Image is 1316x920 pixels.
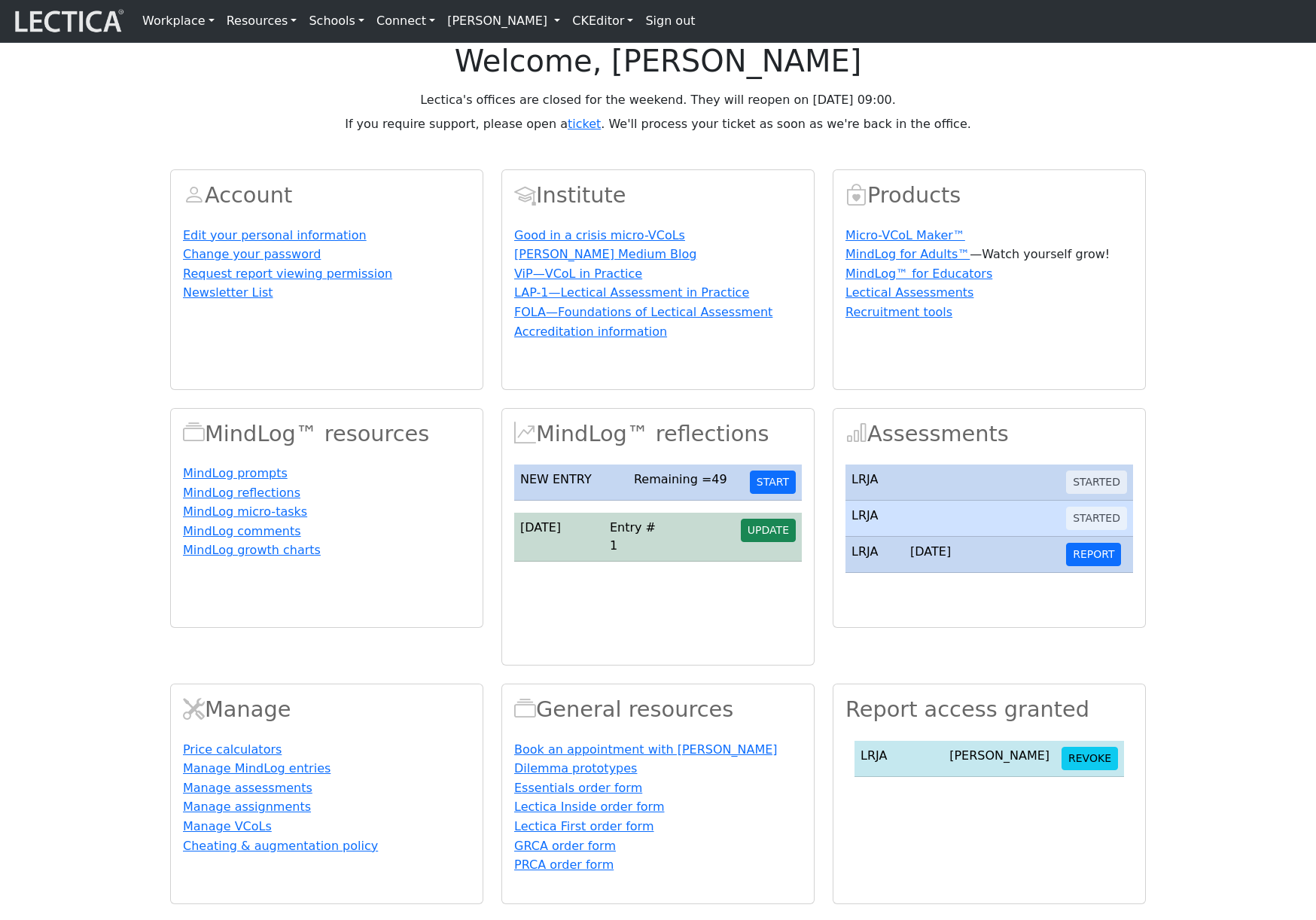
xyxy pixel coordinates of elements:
[170,91,1146,109] p: Lectica's offices are closed for the weekend. They will reopen on [DATE] 09:00.
[514,781,642,795] a: Essentials order form
[514,465,628,501] td: NEW ENTRY
[183,839,378,853] a: Cheating & augmentation policy
[741,519,796,542] button: UPDATE
[514,324,667,339] a: Accreditation information
[183,267,392,281] a: Request report viewing permission
[183,486,300,500] a: MindLog reflections
[183,781,312,795] a: Manage assessments
[183,247,321,261] a: Change your password
[845,245,1133,264] p: —Watch yourself grow!
[845,465,904,501] td: LRJA
[949,747,1049,765] div: [PERSON_NAME]
[845,228,965,242] a: Micro-VCoL Maker™
[845,305,952,319] a: Recruitment tools
[11,7,124,35] img: lecticalive
[845,267,992,281] a: MindLog™ for Educators
[750,471,796,494] button: START
[514,305,772,319] a: FOLA—Foundations of Lectical Assessment
[441,6,566,36] a: [PERSON_NAME]
[183,421,205,446] span: MindLog™ resources
[514,742,778,757] a: Book an appointment with [PERSON_NAME]
[514,285,749,300] a: LAP-1—Lectical Assessment in Practice
[639,6,701,36] a: Sign out
[183,819,272,833] a: Manage VCoLs
[845,501,904,537] td: LRJA
[845,247,970,261] a: MindLog for Adults™
[183,182,205,208] span: Account
[514,182,536,208] span: Account
[183,761,331,775] a: Manage MindLog entries
[748,524,789,536] span: UPDATE
[845,537,904,573] td: LRJA
[845,421,1133,447] h2: Assessments
[1062,747,1118,770] button: REVOKE
[303,6,370,36] a: Schools
[170,115,1146,133] p: If you require support, please open a . We'll process your ticket as soon as we're back in the of...
[183,466,288,480] a: MindLog prompts
[514,182,802,209] h2: Institute
[514,819,654,833] a: Lectica First order form
[183,182,471,209] h2: Account
[514,696,802,723] h2: General resources
[520,520,561,535] span: [DATE]
[514,228,685,242] a: Good in a crisis micro-VCoLs
[568,117,601,131] a: ticket
[628,465,744,501] td: Remaining =
[514,696,536,722] span: Resources
[221,6,303,36] a: Resources
[183,504,307,519] a: MindLog micro-tasks
[845,182,867,208] span: Products
[183,696,471,723] h2: Manage
[845,285,973,300] a: Lectical Assessments
[183,543,321,557] a: MindLog growth charts
[370,6,441,36] a: Connect
[183,421,471,447] h2: MindLog™ resources
[183,696,205,722] span: Manage
[514,858,614,872] a: PRCA order form
[514,421,536,446] span: MindLog
[566,6,639,36] a: CKEditor
[604,513,672,562] td: Entry # 1
[711,472,727,486] span: 49
[183,742,282,757] a: Price calculators
[845,696,1133,723] h2: Report access granted
[183,285,273,300] a: Newsletter List
[514,267,642,281] a: ViP—VCoL in Practice
[910,544,951,559] span: [DATE]
[1066,543,1121,566] button: REPORT
[136,6,221,36] a: Workplace
[183,800,311,814] a: Manage assignments
[514,247,696,261] a: [PERSON_NAME] Medium Blog
[514,839,616,853] a: GRCA order form
[845,182,1133,209] h2: Products
[183,524,301,538] a: MindLog comments
[514,761,637,775] a: Dilemma prototypes
[854,741,943,777] td: LRJA
[514,800,664,814] a: Lectica Inside order form
[514,421,802,447] h2: MindLog™ reflections
[183,228,367,242] a: Edit your personal information
[845,421,867,446] span: Assessments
